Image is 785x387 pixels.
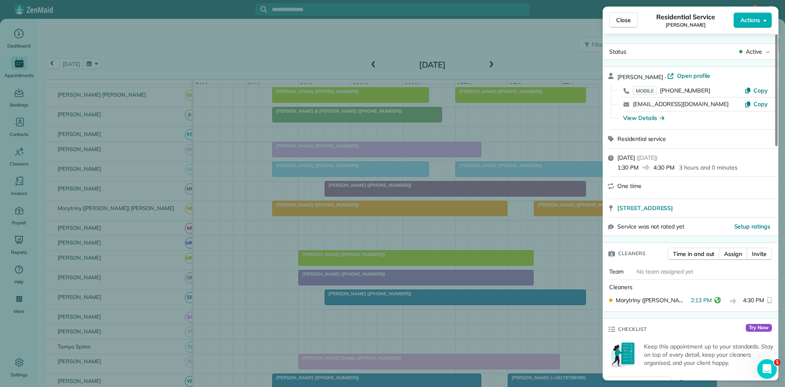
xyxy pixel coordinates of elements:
p: 3 hours and 0 minutes [679,163,737,172]
span: [STREET_ADDRESS] [617,204,673,212]
button: Watch a 5 min demo [678,378,744,387]
span: Status [609,48,626,55]
span: MOBILE [633,86,657,95]
p: Keep this appointment up to your standards. Stay on top of every detail, keep your cleaners organ... [644,342,774,367]
span: 2:13 PM [691,296,712,306]
span: ( [DATE] ) [637,154,657,161]
span: Marytriny ([PERSON_NAME]) [PERSON_NAME] [616,296,687,304]
a: MOBILE[PHONE_NUMBER] [633,86,710,95]
span: Open profile [677,72,710,80]
span: Try Now [746,324,772,332]
span: 4:30 PM [653,163,675,172]
span: 4:30 PM [743,296,764,306]
span: Watch a 5 min demo [688,378,744,387]
span: [PHONE_NUMBER] [660,87,710,94]
span: · [663,74,668,80]
span: [DATE] [617,154,635,161]
span: Residential Service [656,12,715,22]
span: 1 [774,359,781,366]
a: [EMAIL_ADDRESS][DOMAIN_NAME] [633,100,729,108]
span: Copy [754,100,768,108]
span: Invite [752,250,767,258]
span: Actions [740,16,760,24]
span: Close [616,16,631,24]
span: Copy [754,87,768,94]
span: No team assigned yet [637,268,693,275]
span: Active [746,48,762,56]
button: Copy [745,100,768,108]
span: Cleaners [618,249,646,258]
span: [PERSON_NAME] [666,22,706,28]
button: Time in and out [668,248,720,260]
span: Service was not rated yet [617,222,684,231]
button: Assign [719,248,747,260]
button: Invite [747,248,772,260]
span: Checklist [618,325,647,333]
span: Assign a checklist [619,378,666,387]
iframe: Intercom live chat [757,359,777,379]
span: One time [617,182,641,190]
span: Assign [724,250,742,258]
button: Setup ratings [734,222,771,231]
span: [PERSON_NAME] [617,73,663,81]
span: Time in and out [673,250,714,258]
span: Setup ratings [734,223,771,230]
span: Cleaners [609,283,632,291]
a: [STREET_ADDRESS] [617,204,774,212]
span: 1:30 PM [617,163,639,172]
span: Team [609,268,624,275]
button: View Details [623,114,664,122]
a: Open profile [667,72,710,80]
button: Close [609,12,638,28]
button: Copy [745,86,768,95]
span: Residential service [617,135,666,143]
